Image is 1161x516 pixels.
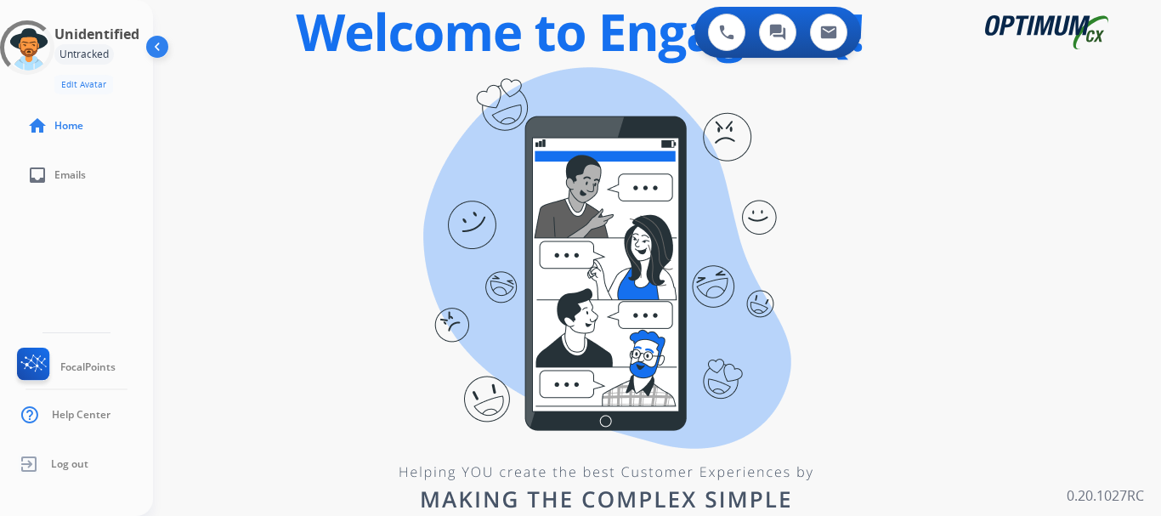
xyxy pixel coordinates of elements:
[51,457,88,471] span: Log out
[60,360,116,374] span: FocalPoints
[54,75,113,94] button: Edit Avatar
[54,44,114,65] div: Untracked
[54,168,86,182] span: Emails
[27,116,48,136] mat-icon: home
[54,119,83,133] span: Home
[27,165,48,185] mat-icon: inbox
[14,348,116,387] a: FocalPoints
[1067,485,1144,506] p: 0.20.1027RC
[52,408,110,422] span: Help Center
[54,24,139,44] h3: Unidentified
